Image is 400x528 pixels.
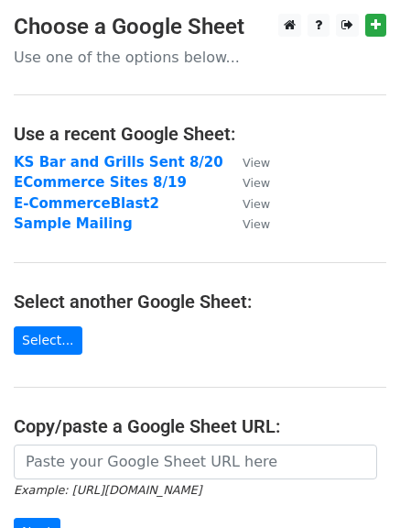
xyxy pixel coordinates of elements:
a: KS Bar and Grills Sent 8/20 [14,154,223,170]
small: Example: [URL][DOMAIN_NAME] [14,483,201,497]
a: View [224,215,270,232]
a: View [224,195,270,212]
small: View [243,217,270,231]
a: ECommerce Sites 8/19 [14,174,187,191]
small: View [243,197,270,211]
h3: Choose a Google Sheet [14,14,386,40]
h4: Select another Google Sheet: [14,291,386,313]
a: E-CommerceBlast2 [14,195,159,212]
small: View [243,156,270,170]
a: Select... [14,326,82,355]
h4: Copy/paste a Google Sheet URL: [14,415,386,437]
a: View [224,174,270,191]
a: View [224,154,270,170]
small: View [243,176,270,190]
p: Use one of the options below... [14,48,386,67]
input: Paste your Google Sheet URL here [14,445,377,479]
a: Sample Mailing [14,215,133,232]
h4: Use a recent Google Sheet: [14,123,386,145]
